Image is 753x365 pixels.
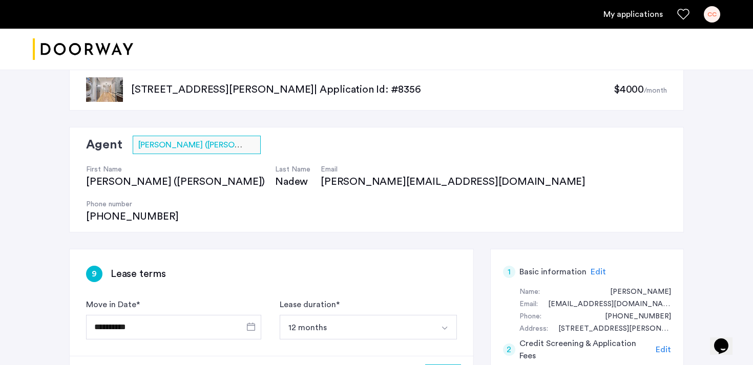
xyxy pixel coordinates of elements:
[677,8,689,20] a: Favorites
[280,298,340,311] label: Lease duration *
[519,266,587,278] h5: Basic information
[432,315,457,339] button: Select option
[33,30,133,69] a: Cazamio logo
[131,82,614,97] p: [STREET_ADDRESS][PERSON_NAME] | Application Id: #8356
[275,164,310,175] h4: Last Name
[321,175,596,189] div: [PERSON_NAME][EMAIL_ADDRESS][DOMAIN_NAME]
[441,324,449,332] img: arrow
[519,298,538,311] div: Email:
[656,346,671,354] span: Edit
[86,209,179,224] div: [PHONE_NUMBER]
[644,87,667,94] sub: /month
[600,286,671,298] div: Conner Cuadra
[519,337,652,362] h5: Credit Screening & Application Fees
[595,311,671,323] div: +18503059024
[280,315,433,339] button: Select option
[519,286,540,298] div: Name:
[710,324,743,355] iframe: chat widget
[86,164,265,175] h4: First Name
[86,298,140,311] label: Move in Date *
[275,175,310,189] div: Nadew
[538,298,671,311] div: connerc425@gmail.com
[245,320,257,333] button: Open calendar
[86,266,102,282] div: 9
[591,268,606,276] span: Edit
[548,323,671,335] div: 85 Cornelia St, #2L
[86,77,123,102] img: apartment
[519,311,541,323] div: Phone:
[86,136,122,154] h2: Agent
[614,84,644,95] span: $4000
[503,343,515,356] div: 2
[111,267,166,281] h3: Lease terms
[86,175,265,189] div: [PERSON_NAME] ([PERSON_NAME])
[704,6,720,23] div: CC
[321,164,596,175] h4: Email
[603,8,663,20] a: My application
[519,323,548,335] div: Address:
[86,199,179,209] h4: Phone number
[503,266,515,278] div: 1
[33,30,133,69] img: logo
